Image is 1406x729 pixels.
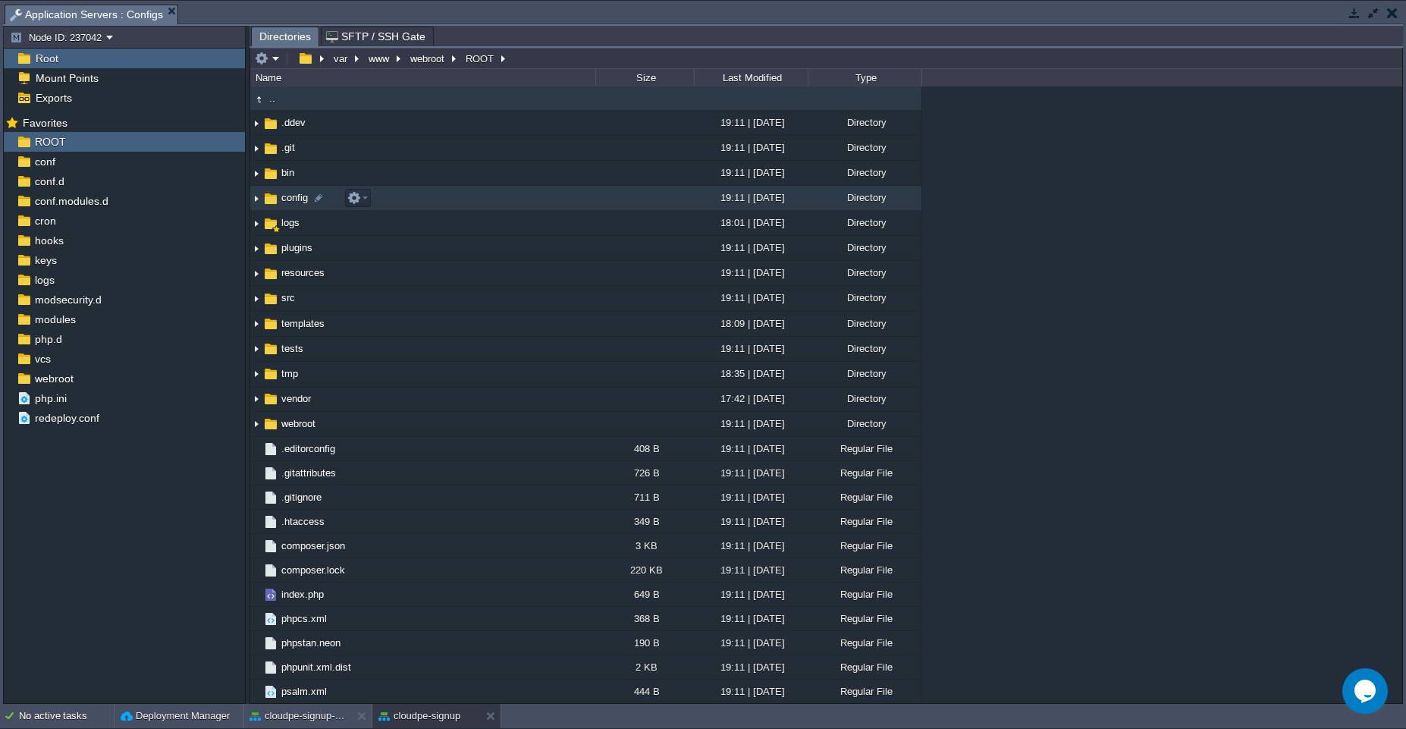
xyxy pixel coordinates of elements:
img: AMDAwAAAACH5BAEAAAAALAAAAAABAAEAAAICRAEAOw== [250,212,262,235]
button: ROOT [463,52,497,65]
img: AMDAwAAAACH5BAEAAAAALAAAAAABAAEAAAICRAEAOw== [262,215,279,232]
span: conf.modules.d [32,194,111,208]
a: tmp [279,367,300,380]
div: Regular File [808,534,921,558]
div: 18:09 | [DATE] [694,312,808,335]
span: .. [267,92,278,105]
div: Regular File [808,485,921,509]
iframe: chat widget [1342,668,1391,714]
img: AMDAwAAAACH5BAEAAAAALAAAAAABAAEAAAICRAEAOw== [262,341,279,357]
a: vendor [279,392,313,405]
div: 19:11 | [DATE] [694,261,808,284]
a: plugins [279,241,315,254]
a: conf.d [32,174,67,188]
div: Type [809,69,921,86]
div: Directory [808,236,921,259]
span: .editorconfig [279,442,337,455]
img: AMDAwAAAACH5BAEAAAAALAAAAAABAAEAAAICRAEAOw== [262,165,279,182]
div: 19:11 | [DATE] [694,631,808,655]
span: Exports [33,91,74,105]
img: AMDAwAAAACH5BAEAAAAALAAAAAABAAEAAAICRAEAOw== [250,137,262,160]
a: modsecurity.d [32,293,104,306]
img: AMDAwAAAACH5BAEAAAAALAAAAAABAAEAAAICRAEAOw== [262,635,279,652]
img: AMDAwAAAACH5BAEAAAAALAAAAAABAAEAAAICRAEAOw== [250,485,262,509]
img: AMDAwAAAACH5BAEAAAAALAAAAAABAAEAAAICRAEAOw== [262,514,279,530]
span: ROOT [32,135,68,149]
img: AMDAwAAAACH5BAEAAAAALAAAAAABAAEAAAICRAEAOw== [262,416,279,432]
span: phpcs.xml [279,612,329,625]
a: keys [32,253,59,267]
img: AMDAwAAAACH5BAEAAAAALAAAAAABAAEAAAICRAEAOw== [250,607,262,630]
div: Directory [808,211,921,234]
div: 19:11 | [DATE] [694,437,808,460]
div: Regular File [808,607,921,630]
div: Last Modified [695,69,808,86]
span: .htaccess [279,515,327,528]
img: AMDAwAAAACH5BAEAAAAALAAAAAABAAEAAAICRAEAOw== [262,659,279,676]
div: Directory [808,186,921,209]
a: logs [32,273,57,287]
div: Directory [808,286,921,310]
img: AMDAwAAAACH5BAEAAAAALAAAAAABAAEAAAICRAEAOw== [262,562,279,579]
div: Regular File [808,631,921,655]
div: 19:11 | [DATE] [694,655,808,679]
span: tests [279,342,306,355]
div: 19:11 | [DATE] [694,461,808,485]
div: Directory [808,387,921,410]
a: bin [279,166,297,179]
img: AMDAwAAAACH5BAEAAAAALAAAAAABAAEAAAICRAEAOw== [262,266,279,282]
a: Favorites [20,117,70,129]
a: .gitattributes [279,467,338,479]
div: 19:11 | [DATE] [694,286,808,310]
div: 19:11 | [DATE] [694,607,808,630]
a: templates [279,317,327,330]
a: php.d [32,332,64,346]
a: .git [279,141,297,154]
div: 349 B [595,510,694,533]
div: Regular File [808,583,921,606]
div: Regular File [808,461,921,485]
div: 649 B [595,583,694,606]
a: conf [32,155,58,168]
img: AMDAwAAAACH5BAEAAAAALAAAAAABAAEAAAICRAEAOw== [262,140,279,157]
span: vcs [32,352,53,366]
img: AMDAwAAAACH5BAEAAAAALAAAAAABAAEAAAICRAEAOw== [250,558,262,582]
div: 3 KB [595,534,694,558]
a: cron [32,214,58,228]
div: 190 B [595,631,694,655]
span: resources [279,266,327,279]
a: Root [33,52,61,65]
a: redeploy.conf [32,411,102,425]
a: phpunit.xml.dist [279,661,353,674]
span: Favorites [20,116,70,130]
div: 444 B [595,680,694,703]
img: AMDAwAAAACH5BAEAAAAALAAAAAABAAEAAAICRAEAOw== [262,366,279,382]
div: 19:11 | [DATE] [694,510,808,533]
div: Name [252,69,595,86]
a: composer.lock [279,564,347,577]
div: 19:11 | [DATE] [694,337,808,360]
img: AMDAwAAAACH5BAEAAAAALAAAAAABAAEAAAICRAEAOw== [262,316,279,332]
img: AMDAwAAAACH5BAEAAAAALAAAAAABAAEAAAICRAEAOw== [250,413,262,436]
div: 19:11 | [DATE] [694,136,808,159]
img: AMDAwAAAACH5BAEAAAAALAAAAAABAAEAAAICRAEAOw== [250,583,262,606]
div: 19:11 | [DATE] [694,412,808,435]
a: phpstan.neon [279,636,343,649]
span: .gitignore [279,491,324,504]
a: webroot [32,372,76,385]
img: AMDAwAAAACH5BAEAAAAALAAAAAABAAEAAAICRAEAOw== [250,187,262,210]
a: index.php [279,588,326,601]
a: Mount Points [33,71,101,85]
div: Directory [808,111,921,134]
img: AMDAwAAAACH5BAEAAAAALAAAAAABAAEAAAICRAEAOw== [262,240,279,257]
